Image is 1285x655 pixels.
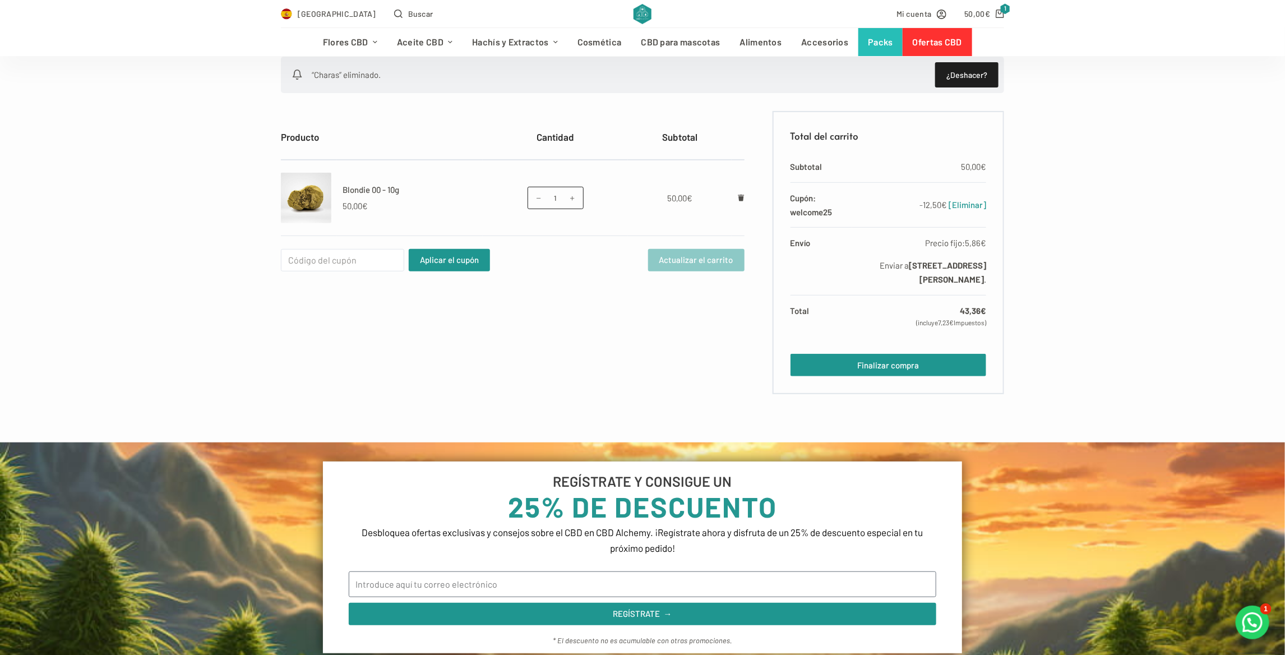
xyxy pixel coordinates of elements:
span: € [981,238,986,248]
a: [Eliminar] [949,200,986,210]
th: Cantidad [483,115,627,160]
a: Aceite CBD [387,28,463,56]
small: (incluye Impuestos) [858,317,986,329]
div: “Charas” eliminado. [281,57,1004,93]
bdi: 50,00 [343,201,368,211]
a: Select Country [281,7,376,20]
a: Carro de compra [964,7,1004,20]
th: Subtotal [791,151,852,182]
input: Introduce aquí tu correo electrónico [349,571,937,597]
span: € [981,306,986,316]
a: Ofertas CBD [903,28,972,56]
span: 1 [1000,3,1010,14]
span: 12,50 [923,200,947,210]
em: * El descuento no es acumulable con otras promociones. [553,636,732,645]
th: Cupón: welcome25 [791,182,852,228]
span: € [363,201,368,211]
a: Eliminar Blondie 00 - 10g del carrito [738,193,745,203]
p: Enviar a . [858,259,986,287]
label: Precio fijo: [858,236,986,250]
a: Alimentos [730,28,792,56]
button: REGÍSTRATE → [349,603,937,625]
bdi: 50,00 [961,162,986,172]
th: Subtotal [628,115,732,160]
a: CBD para mascotas [631,28,730,56]
bdi: 5,86 [965,238,986,248]
h3: 25% DE DESCUENTO [349,492,937,520]
img: CBD Alchemy [634,4,651,24]
h2: Total del carrito [791,129,986,144]
button: Aplicar el cupón [409,249,490,271]
a: Finalizar compra [791,354,986,376]
th: Total [791,295,852,337]
span: [GEOGRAPHIC_DATA] [298,7,376,20]
a: ¿Deshacer? [935,62,999,87]
span: Mi cuenta [896,7,932,20]
span: € [941,200,947,210]
a: Blondie 00 - 10g [343,184,400,195]
a: Accesorios [792,28,858,56]
bdi: 50,00 [667,193,692,203]
button: Actualizar el carrito [648,249,745,271]
strong: [STREET_ADDRESS][PERSON_NAME] [909,260,986,284]
span: € [985,9,990,19]
span: 7,23 [938,319,954,326]
img: ES Flag [281,8,292,20]
p: Desbloquea ofertas exclusivas y consejos sobre el CBD en CBD Alchemy. ¡Regístrate ahora y disfrut... [349,524,937,556]
a: Cosmética [567,28,631,56]
span: € [949,319,954,326]
span: € [687,193,692,203]
span: Buscar [408,7,433,20]
bdi: 50,00 [964,9,990,19]
th: Envío [791,228,852,295]
h6: REGÍSTRATE Y CONSIGUE UN [349,474,937,488]
a: Packs [858,28,903,56]
nav: Menú de cabecera [313,28,972,56]
a: Hachís y Extractos [463,28,568,56]
span: REGÍSTRATE → [613,610,672,618]
input: Cantidad de productos [528,187,584,209]
span: € [981,162,986,172]
bdi: 43,36 [960,306,986,316]
a: Mi cuenta [896,7,947,20]
button: Abrir formulario de búsqueda [394,7,433,20]
input: Código del cupón [281,249,404,271]
th: Producto [281,115,483,160]
a: Flores CBD [313,28,387,56]
td: - [852,182,986,228]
